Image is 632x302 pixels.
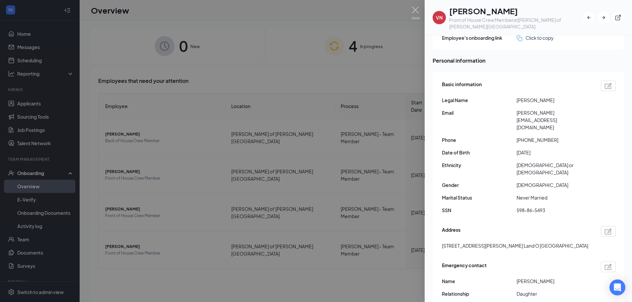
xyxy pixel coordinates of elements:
[583,12,595,24] button: ArrowLeftNew
[517,207,591,214] span: 598-86-5493
[449,5,583,17] h1: [PERSON_NAME]
[517,136,591,144] span: [PHONE_NUMBER]
[442,194,517,201] span: Marital Status
[449,17,583,30] div: Front of House Crew Member at [PERSON_NAME] of [PERSON_NAME][GEOGRAPHIC_DATA]
[612,12,624,24] button: ExternalLink
[517,96,591,104] span: [PERSON_NAME]
[517,277,591,285] span: [PERSON_NAME]
[442,181,517,189] span: Gender
[609,279,625,295] div: Open Intercom Messenger
[442,149,517,156] span: Date of Birth
[517,34,554,41] button: Click to copy
[517,109,591,131] span: [PERSON_NAME][EMAIL_ADDRESS][DOMAIN_NAME]
[442,136,517,144] span: Phone
[442,34,517,41] span: Employee's onboarding link
[436,14,443,21] div: VN
[600,14,607,21] svg: ArrowRight
[442,226,460,237] span: Address
[517,149,591,156] span: [DATE]
[597,12,609,24] button: ArrowRight
[615,14,621,21] svg: ExternalLink
[442,207,517,214] span: SSN
[517,181,591,189] span: [DEMOGRAPHIC_DATA]
[442,109,517,116] span: Email
[442,81,482,91] span: Basic information
[442,290,517,297] span: Relationship
[517,194,591,201] span: Never Married
[442,277,517,285] span: Name
[517,290,591,297] span: Daughter
[517,161,591,176] span: [DEMOGRAPHIC_DATA] or [DEMOGRAPHIC_DATA]
[442,96,517,104] span: Legal Name
[442,161,517,169] span: Ethnicity
[586,14,592,21] svg: ArrowLeftNew
[442,242,588,249] span: [STREET_ADDRESS][PERSON_NAME] Land O [GEOGRAPHIC_DATA]
[433,56,624,65] span: Personal information
[442,262,487,272] span: Emergency contact
[517,35,522,41] img: click-to-copy.71757273a98fde459dfc.svg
